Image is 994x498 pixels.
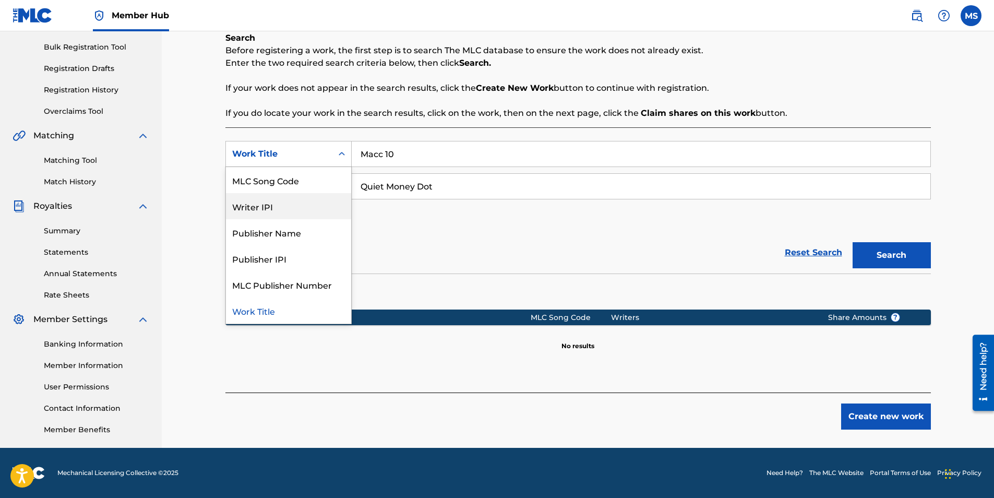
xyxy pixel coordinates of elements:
a: Portal Terms of Use [870,468,931,478]
span: Royalties [33,200,72,212]
form: Search Form [225,141,931,274]
a: Reset Search [780,241,847,264]
a: Registration Drafts [44,63,149,74]
a: Member Information [44,360,149,371]
a: Matching Tool [44,155,149,166]
img: Matching [13,129,26,142]
a: Statements [44,247,149,258]
div: Work Title [226,298,351,324]
p: If you do locate your work in the search results, click on the work, then on the next page, click... [225,107,931,120]
div: MLC Song Code [531,312,611,323]
img: expand [137,313,149,326]
a: Annual Statements [44,268,149,279]
a: User Permissions [44,382,149,393]
div: MLC Song Code [226,167,351,193]
div: MLC Publisher Number [226,271,351,298]
p: If your work does not appear in the search results, click the button to continue with registration. [225,82,931,94]
p: Before registering a work, the first step is to search The MLC database to ensure the work does n... [225,44,931,57]
a: Rate Sheets [44,290,149,301]
span: Member Settings [33,313,107,326]
img: MLC Logo [13,8,53,23]
img: Top Rightsholder [93,9,105,22]
a: Banking Information [44,339,149,350]
a: Contact Information [44,403,149,414]
a: Privacy Policy [937,468,981,478]
strong: Search. [459,58,491,68]
div: Work Title [232,148,326,160]
iframe: Resource Center [965,331,994,415]
a: Public Search [906,5,927,26]
a: Bulk Registration Tool [44,42,149,53]
span: ? [891,313,900,322]
div: Publisher IPI [226,245,351,271]
a: Summary [44,226,149,236]
a: Overclaims Tool [44,106,149,117]
p: No results [561,329,594,351]
button: Search [853,242,931,268]
a: Need Help? [767,468,803,478]
strong: Claim shares on this work [641,108,756,118]
img: Member Settings [13,313,25,326]
b: Search [225,33,255,43]
p: Enter the two required search criteria below, then click [225,57,931,69]
img: help [938,9,950,22]
a: Registration History [44,85,149,96]
img: Royalties [13,200,25,212]
button: Create new work [841,404,931,430]
div: Writers [611,312,812,323]
img: search [911,9,923,22]
span: Matching [33,129,74,142]
strong: Create New Work [476,83,554,93]
iframe: Chat Widget [942,448,994,498]
a: The MLC Website [809,468,864,478]
div: Publisher Name [226,219,351,245]
div: User Menu [961,5,981,26]
div: Drag [945,458,951,490]
a: Match History [44,176,149,187]
a: Member Benefits [44,424,149,435]
div: Song Title [246,312,531,323]
div: Help [933,5,954,26]
div: Writer IPI [226,193,351,219]
span: Share Amounts [828,312,900,323]
span: Member Hub [112,9,169,21]
img: expand [137,200,149,212]
img: logo [13,467,45,479]
span: Mechanical Licensing Collective © 2025 [57,468,178,478]
img: expand [137,129,149,142]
